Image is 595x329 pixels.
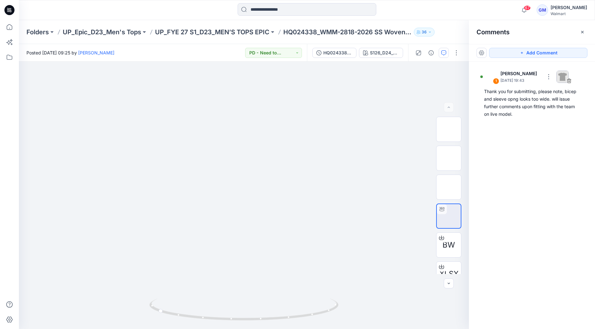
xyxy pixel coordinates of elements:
[551,4,587,11] div: [PERSON_NAME]
[493,78,499,84] div: 1
[537,4,548,16] div: GM
[26,28,49,36] a: Folders
[414,28,435,36] button: 36
[155,28,269,36] a: UP_FYE 27 S1_D23_MEN’S TOPS EPIC
[442,239,455,251] span: BW
[312,48,356,58] button: HQ024338_WMM-2818-2026 SS Woven Shirt_Full Colorway
[370,49,399,56] div: S126_D24_GE_Microfiber Plaid_ Cool Peri_M25075B
[500,77,541,84] p: [DATE] 19:43
[500,70,541,77] p: [PERSON_NAME]
[551,11,587,16] div: Walmart
[477,28,510,36] h2: Comments
[63,28,141,36] a: UP_Epic_D23_Men's Tops
[485,70,498,83] img: Ali Eduardo
[26,49,114,56] span: Posted [DATE] 09:25 by
[524,5,531,10] span: 67
[439,268,459,280] span: XLSX
[78,50,114,55] a: [PERSON_NAME]
[283,28,411,36] p: HQ024338_WMM-2818-2026 SS Woven Shirt OLX
[323,49,352,56] div: HQ024338_WMM-2818-2026 SS Woven Shirt_Full Colorway
[422,29,427,36] p: 36
[359,48,403,58] button: S126_D24_GE_Microfiber Plaid_ Cool Peri_M25075B
[484,88,580,118] div: Thank you for submitting, please note, bicep and sleeve opng looks too wide. will issue further c...
[489,48,587,58] button: Add Comment
[426,48,436,58] button: Details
